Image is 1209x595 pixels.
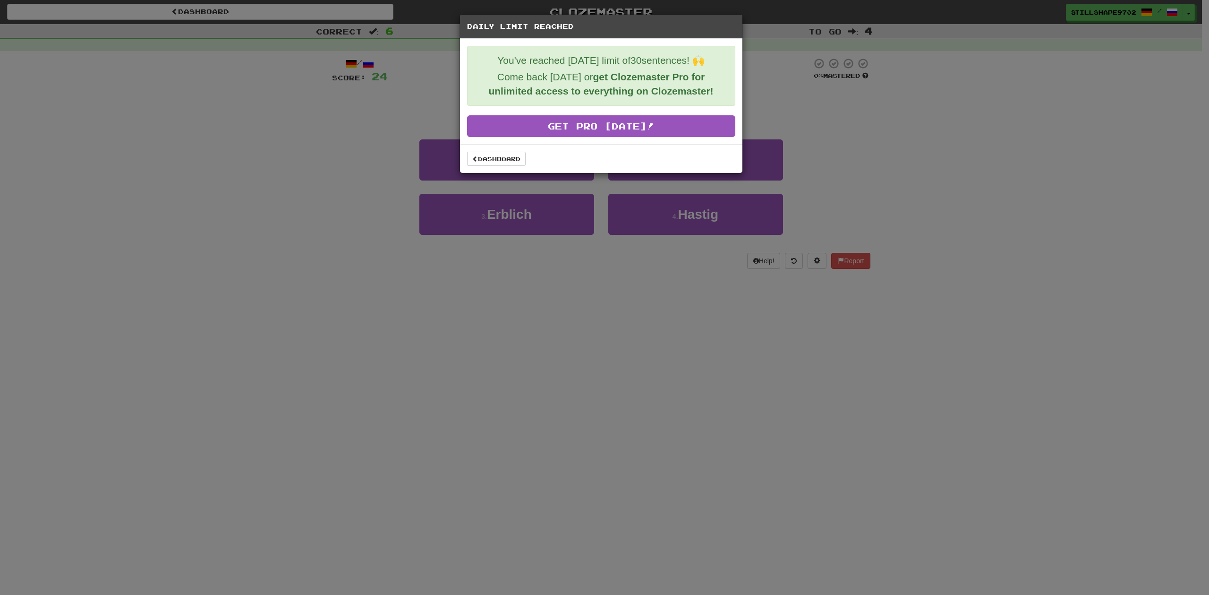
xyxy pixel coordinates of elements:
a: Get Pro [DATE]! [467,115,735,137]
strong: get Clozemaster Pro for unlimited access to everything on Clozemaster! [488,71,713,96]
p: You've reached [DATE] limit of 30 sentences! 🙌 [475,53,728,68]
a: Dashboard [467,152,526,166]
h5: Daily Limit Reached [467,22,735,31]
p: Come back [DATE] or [475,70,728,98]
